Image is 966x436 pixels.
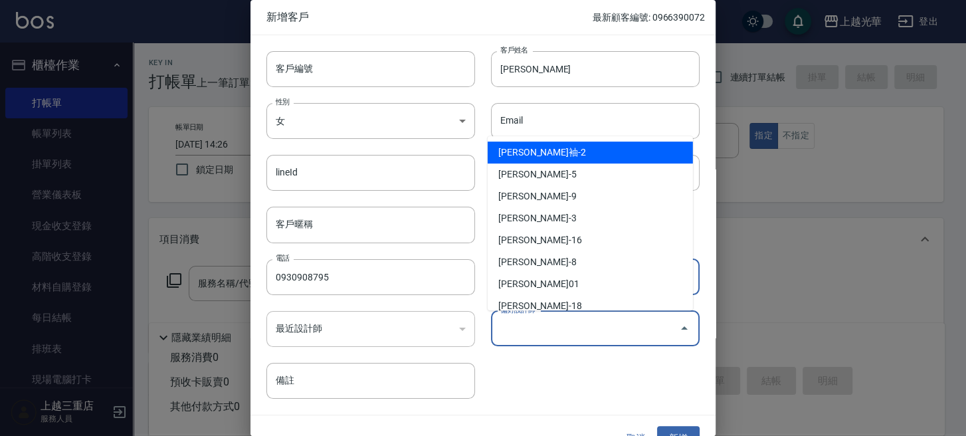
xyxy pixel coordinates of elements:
label: 電話 [276,253,290,263]
li: [PERSON_NAME]-3 [488,207,693,229]
li: [PERSON_NAME]-18 [488,295,693,317]
p: 最新顧客編號: 0966390072 [593,11,705,25]
label: 性別 [276,97,290,107]
label: 客戶姓名 [500,45,528,55]
button: Close [674,318,695,339]
li: [PERSON_NAME]-8 [488,251,693,273]
li: [PERSON_NAME]-9 [488,185,693,207]
li: [PERSON_NAME]01 [488,273,693,295]
div: 女 [266,103,475,139]
li: [PERSON_NAME]-16 [488,229,693,251]
label: 偏好設計師 [500,305,535,315]
li: [PERSON_NAME]袖-2 [488,142,693,163]
span: 新增客戶 [266,11,593,24]
li: [PERSON_NAME]-5 [488,163,693,185]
